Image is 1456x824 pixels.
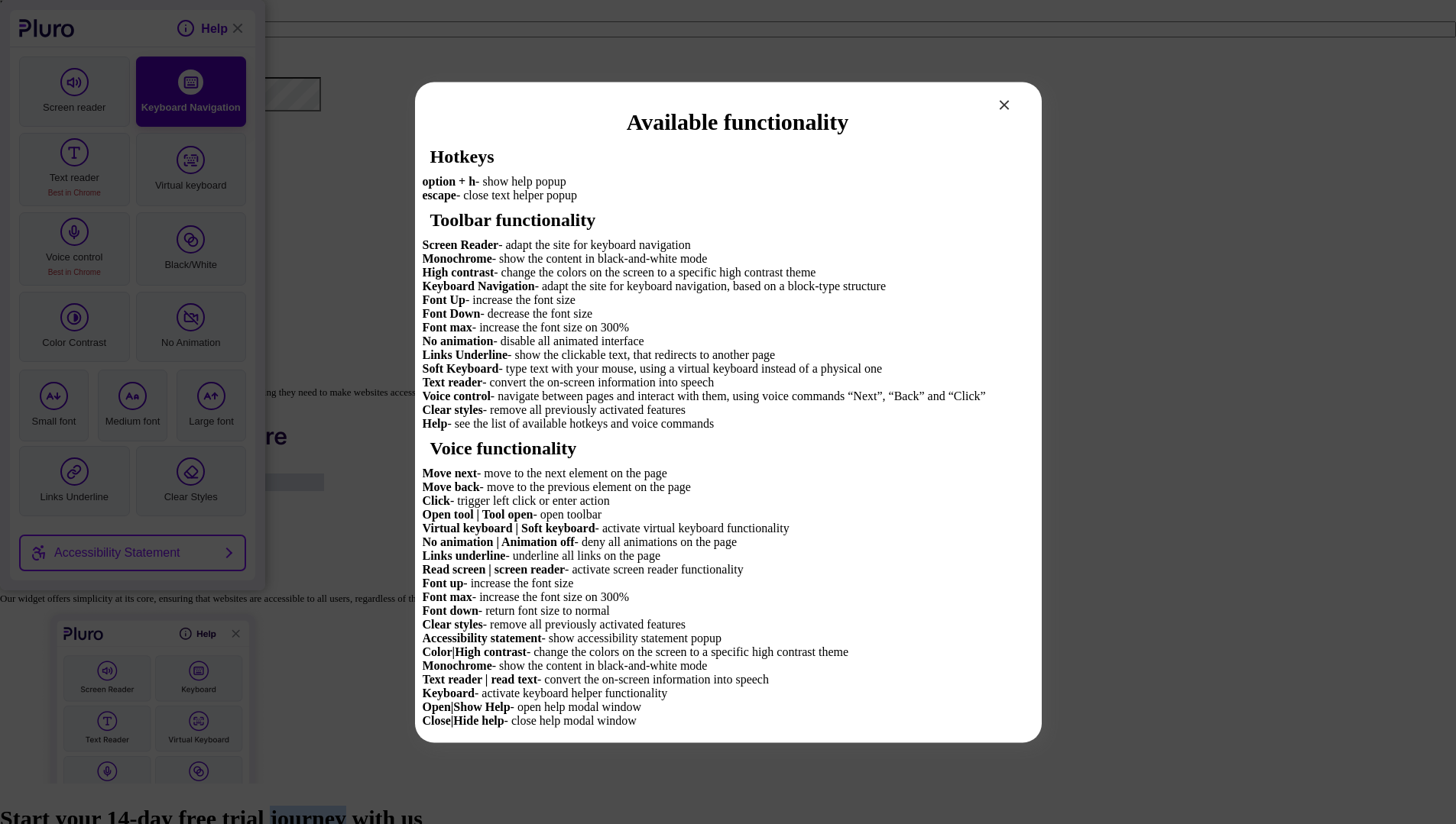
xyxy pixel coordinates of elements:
[415,82,1042,742] div: pluro accessibility toolbar
[423,238,499,250] strong: Screen Reader
[423,334,1034,347] li: - disable all animated interface
[423,480,480,493] strong: Move back
[423,603,478,616] strong: Font down
[423,402,1034,416] li: - remove all previously activated features
[423,590,1034,603] li: - increase the font size on 300%
[423,562,1034,576] li: - activate screen reader functionality
[423,389,491,402] strong: Voice control
[423,562,566,575] strong: Read screen | screen reader
[423,188,456,201] strong: escape
[423,334,494,347] strong: No animation
[423,375,1034,389] li: - convert the on-screen information into speech
[423,576,1034,590] li: - increase the font size
[423,389,1034,402] li: - navigate between pages and interact with them, using voice commands “Next”, “Back” and “Click”
[449,108,1026,134] h2: Available functionality
[423,306,481,319] strong: Font Down
[423,713,504,726] strong: Close|Hide help
[423,686,475,699] strong: Keyboard
[430,209,1026,230] h3: Toolbar functionality
[423,251,1034,265] li: - show the content in black-and-white mode
[423,507,1034,521] li: - open toolbar
[423,686,1034,700] li: - activate keyboard helper functionality
[423,466,1034,480] li: - move to the next element on the page
[423,493,1034,507] li: - trigger left click or enter action
[423,535,1034,548] li: - deny all animations on the page
[423,265,495,278] strong: High contrast
[423,645,527,658] strong: Color|High contrast
[423,507,533,520] strong: Open tool | Tool open
[423,713,1034,727] li: - close help modal window
[423,416,1034,430] li: - see the list of available hotkeys and voice commands
[423,375,483,388] strong: Text reader
[423,306,1034,320] li: - decrease the font size
[423,347,1034,361] li: - show the clickable text, that redirects to another page
[430,146,1026,166] h3: Hotkeys
[423,548,506,561] strong: Links underline
[423,631,1034,645] li: - show accessibility statement popup
[423,521,1034,535] li: - activate virtual keyboard functionality
[423,700,511,713] strong: Open|Show Help
[423,480,1034,493] li: - move to the previous element on the page
[423,548,1034,562] li: - underline all links on the page
[423,320,1034,334] li: - increase the font size on 300%
[423,361,1034,375] li: - type text with your mouse, using a virtual keyboard instead of a physical one
[423,265,1034,279] li: - change the colors on the screen to a specific high contrast theme
[423,617,1034,631] li: - remove all previously activated features
[423,174,476,187] strong: option + h
[423,603,1034,617] li: - return font size to normal
[994,92,1019,117] button: Close modal window
[423,238,1034,251] li: - adapt the site for keyboard navigation
[423,279,535,292] strong: Keyboard Navigation
[423,251,492,264] strong: Monochrome
[423,347,508,360] strong: Links Underline
[423,174,1034,188] li: - show help popup
[423,416,448,429] strong: Help
[423,576,464,589] strong: Font up
[423,493,450,506] strong: Click
[423,292,1034,306] li: - increase the font size
[423,361,499,374] strong: Soft Keyboard
[423,521,595,534] strong: Virtual keyboard | Soft keyboard
[423,292,465,305] strong: Font Up
[423,672,1034,686] li: - convert the on-screen information into speech
[423,672,537,685] strong: Text reader | read text
[423,279,1034,292] li: - adapt the site for keyboard navigation, based on a block-type structure
[423,402,483,415] strong: Clear styles
[423,658,1034,672] li: - show the content in black-and-white mode
[423,320,472,333] strong: Font max
[423,631,542,644] strong: Accessibility statement
[423,466,478,479] strong: Move next
[423,188,1034,202] li: - close text helper popup
[423,700,1034,713] li: - open help modal window
[430,438,1026,458] h3: Voice functionality
[423,645,1034,658] li: - change the colors on the screen to a specific high contrast theme
[423,658,492,671] strong: Monochrome
[423,535,575,548] strong: No animation | Animation off
[423,590,472,603] strong: Font max
[423,617,483,630] strong: Clear styles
